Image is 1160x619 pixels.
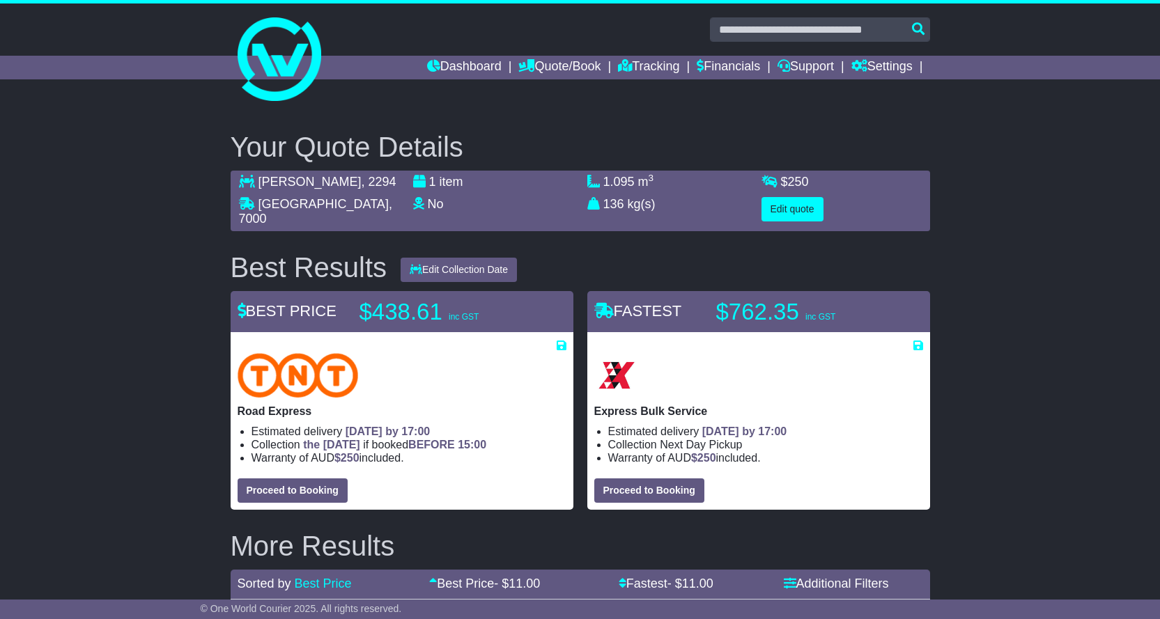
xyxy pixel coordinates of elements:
[238,478,348,503] button: Proceed to Booking
[716,298,890,326] p: $762.35
[252,425,566,438] li: Estimated delivery
[458,439,486,450] span: 15:00
[697,56,760,79] a: Financials
[201,603,402,614] span: © One World Courier 2025. All rights reserved.
[608,451,923,464] li: Warranty of AUD included.
[238,577,291,590] span: Sorted by
[362,175,396,189] span: , 2294
[427,56,502,79] a: Dashboard
[691,452,716,464] span: $
[252,451,566,464] li: Warranty of AUD included.
[494,577,540,590] span: - $
[231,132,930,162] h2: Your Quote Details
[851,56,913,79] a: Settings
[359,298,534,326] p: $438.61
[660,439,742,450] span: Next Day Pickup
[619,577,713,590] a: Fastest- $11.00
[429,175,436,189] span: 1
[603,175,635,189] span: 1.095
[682,577,713,590] span: 11.00
[428,197,444,211] span: No
[649,173,654,183] sup: 3
[231,531,930,561] h2: More Results
[239,197,392,226] span: , 7000
[667,577,713,590] span: - $
[401,258,517,282] button: Edit Collection Date
[628,197,656,211] span: kg(s)
[761,197,823,221] button: Edit quote
[258,175,362,189] span: [PERSON_NAME]
[638,175,654,189] span: m
[608,438,923,451] li: Collection
[594,353,639,398] img: Border Express: Express Bulk Service
[608,425,923,438] li: Estimated delivery
[440,175,463,189] span: item
[238,302,337,320] span: BEST PRICE
[224,252,394,283] div: Best Results
[408,439,455,450] span: BEFORE
[238,353,359,398] img: TNT Domestic: Road Express
[258,197,389,211] span: [GEOGRAPHIC_DATA]
[594,405,923,418] p: Express Bulk Service
[429,577,540,590] a: Best Price- $11.00
[781,175,809,189] span: $
[449,312,479,322] span: inc GST
[295,577,352,590] a: Best Price
[238,405,566,418] p: Road Express
[341,452,359,464] span: 250
[509,577,540,590] span: 11.00
[618,56,679,79] a: Tracking
[784,577,889,590] a: Additional Filters
[334,452,359,464] span: $
[303,439,359,450] span: the [DATE]
[702,425,787,437] span: [DATE] by 17:00
[805,312,835,322] span: inc GST
[603,197,624,211] span: 136
[778,56,834,79] a: Support
[697,452,716,464] span: 250
[252,438,566,451] li: Collection
[518,56,601,79] a: Quote/Book
[346,425,431,437] span: [DATE] by 17:00
[788,175,809,189] span: 250
[594,302,682,320] span: FASTEST
[303,439,486,450] span: if booked
[594,478,704,503] button: Proceed to Booking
